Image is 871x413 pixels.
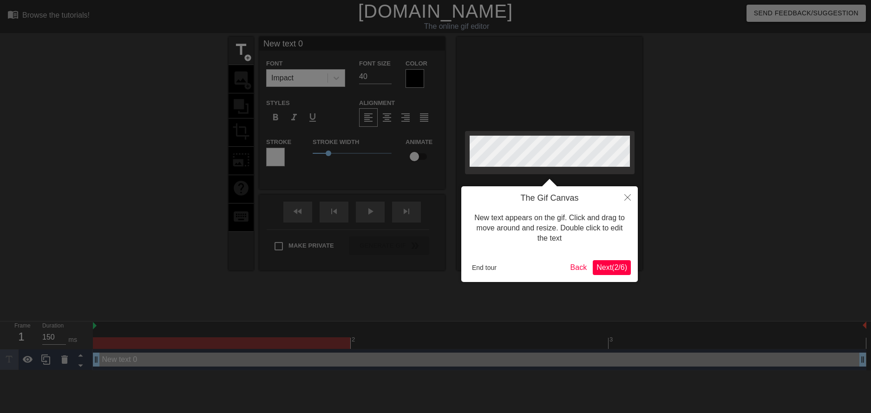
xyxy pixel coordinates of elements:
[567,260,591,275] button: Back
[593,260,631,275] button: Next
[617,186,638,208] button: Close
[468,203,631,253] div: New text appears on the gif. Click and drag to move around and resize. Double click to edit the text
[468,193,631,203] h4: The Gif Canvas
[468,261,500,275] button: End tour
[596,263,627,271] span: Next ( 2 / 6 )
